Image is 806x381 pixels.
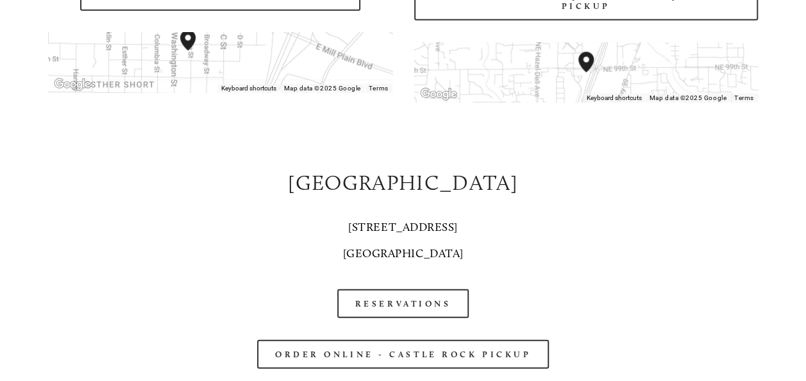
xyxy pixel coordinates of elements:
a: RESERVATIONS [337,289,469,318]
span: Map data ©2025 Google [283,85,360,92]
a: [STREET_ADDRESS][GEOGRAPHIC_DATA] [342,220,463,260]
a: Terms [734,94,754,101]
span: Map data ©2025 Google [650,94,726,101]
img: Google [417,86,460,103]
button: Keyboard shortcuts [587,94,642,103]
button: Keyboard shortcuts [221,84,276,93]
a: Open this area in Google Maps (opens a new window) [417,86,460,103]
a: Open this area in Google Maps (opens a new window) [51,76,94,93]
h2: [GEOGRAPHIC_DATA] [48,168,757,198]
img: Google [51,76,94,93]
a: order online - castle rock pickup [257,340,549,369]
a: Terms [369,85,389,92]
